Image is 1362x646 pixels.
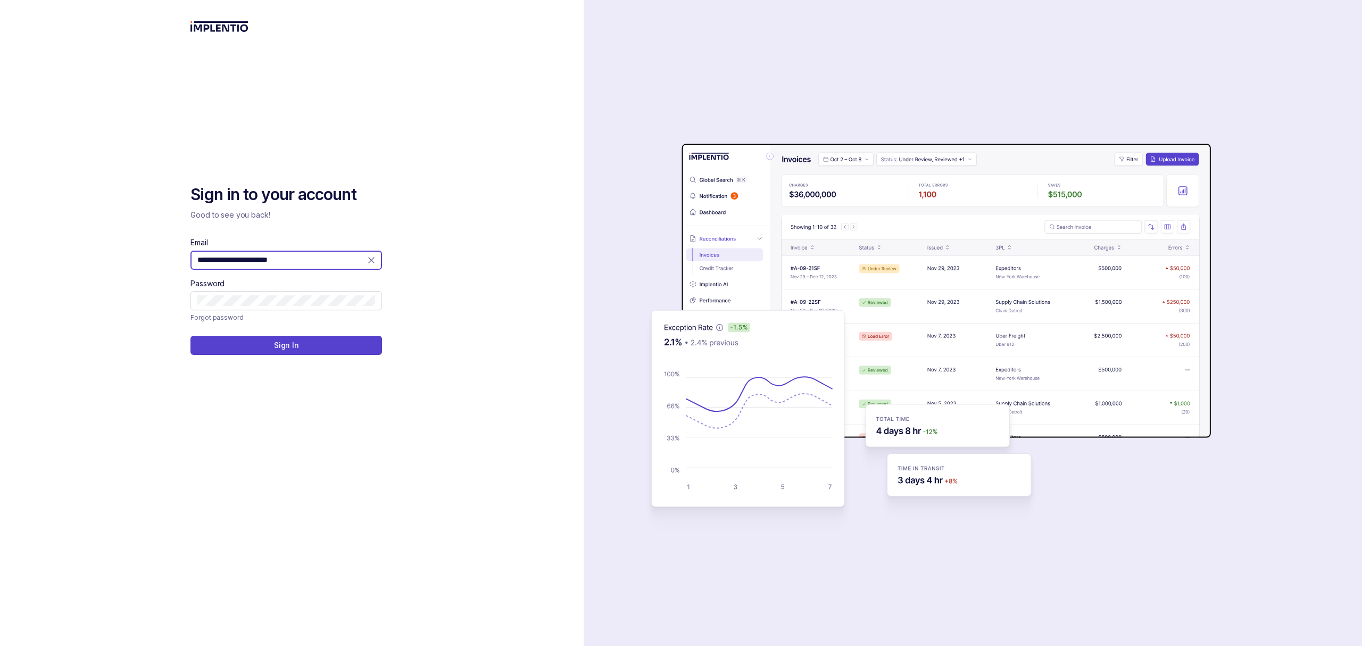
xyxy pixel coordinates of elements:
[190,210,382,220] p: Good to see you back!
[190,278,225,289] label: Password
[613,110,1215,536] img: signin-background.svg
[190,21,248,32] img: logo
[274,340,299,351] p: Sign In
[190,312,243,323] p: Forgot password
[190,237,207,248] label: Email
[190,312,243,323] a: Link Forgot password
[190,184,382,205] h2: Sign in to your account
[190,336,382,355] button: Sign In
